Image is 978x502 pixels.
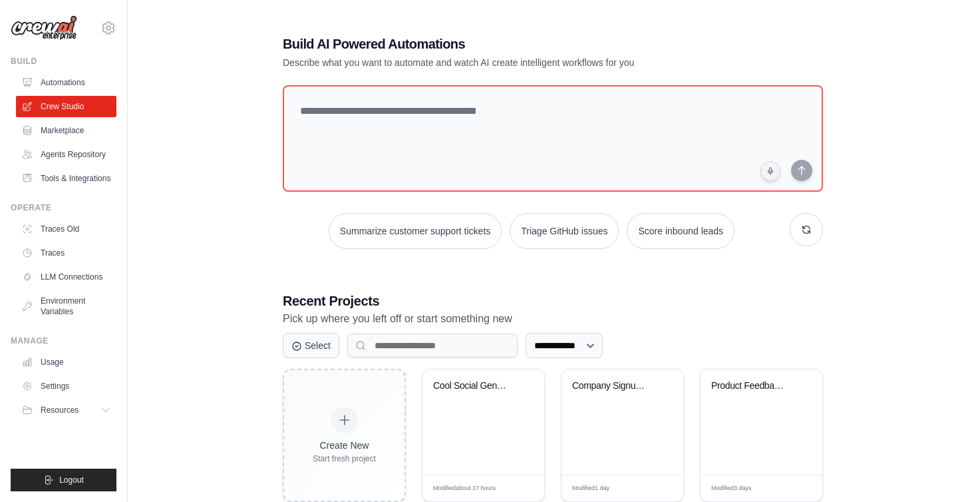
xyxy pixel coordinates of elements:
[16,168,116,189] a: Tools & Integrations
[16,96,116,117] a: Crew Studio
[16,144,116,165] a: Agents Repository
[283,310,823,328] p: Pick up where you left off or start something new
[513,483,524,493] span: Edit
[652,483,663,493] span: Edit
[11,15,77,41] img: Logo
[433,484,496,493] span: Modified about 17 hours
[711,484,752,493] span: Modified 3 days
[16,290,116,322] a: Environment Variables
[711,380,792,392] div: Product Feedback Monitor
[283,56,730,69] p: Describe what you want to automate and watch AI create intelligent workflows for you
[16,352,116,373] a: Usage
[313,439,376,452] div: Create New
[329,213,502,249] button: Summarize customer support tickets
[790,213,823,246] button: Get new suggestions
[11,336,116,346] div: Manage
[11,202,116,213] div: Operate
[11,469,116,491] button: Logout
[16,242,116,264] a: Traces
[572,380,653,392] div: Company Signup Analysis
[313,453,376,464] div: Start fresh project
[41,405,79,415] span: Resources
[16,120,116,141] a: Marketplace
[627,213,734,249] button: Score inbound leads
[283,333,339,358] button: Select
[16,376,116,397] a: Settings
[16,72,116,93] a: Automations
[791,483,802,493] span: Edit
[572,484,609,493] span: Modified 1 day
[16,218,116,240] a: Traces Old
[433,380,514,392] div: Cool Social Generator
[59,475,84,485] span: Logout
[283,292,823,310] h3: Recent Projects
[760,161,780,181] button: Click to speak your automation idea
[283,35,730,53] h1: Build AI Powered Automations
[510,213,619,249] button: Triage GitHub issues
[11,56,116,67] div: Build
[16,399,116,421] button: Resources
[16,266,116,288] a: LLM Connections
